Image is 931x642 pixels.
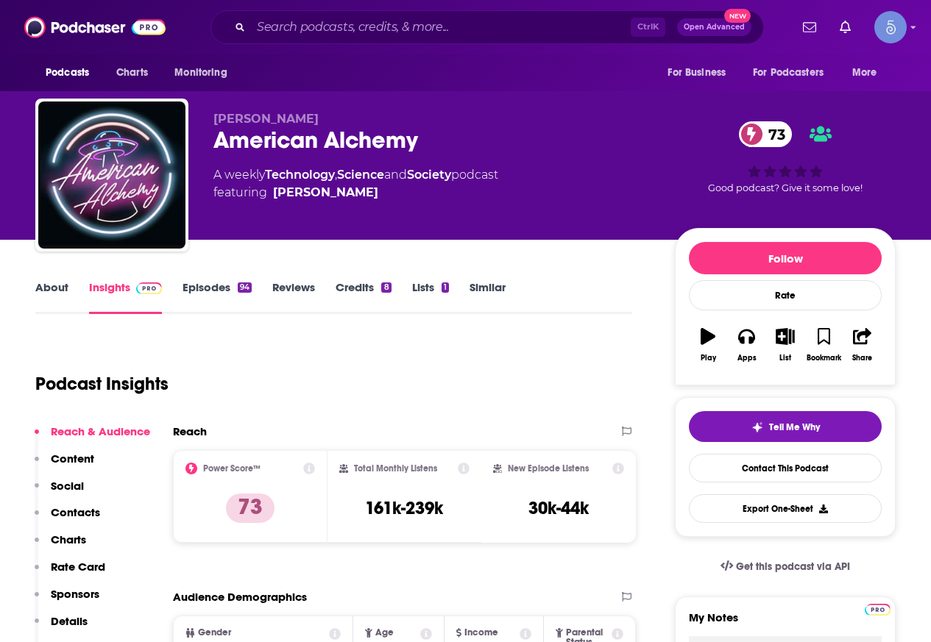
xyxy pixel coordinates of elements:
img: Podchaser Pro [136,282,162,294]
button: Bookmark [804,318,843,371]
span: Gender [198,628,231,638]
span: and [384,168,407,182]
h2: Power Score™ [203,463,261,474]
a: Show notifications dropdown [797,15,822,40]
a: 73 [739,121,793,147]
div: Share [852,354,872,363]
h1: Podcast Insights [35,373,169,395]
button: Contacts [35,505,100,532]
a: Pro website [865,602,891,616]
button: Content [35,452,94,479]
button: Reach & Audience [35,424,150,452]
a: Society [407,168,451,182]
span: featuring [213,184,498,201]
img: Podchaser Pro [865,604,891,616]
button: Share [843,318,882,371]
button: open menu [657,59,744,87]
div: 94 [238,282,252,293]
button: tell me why sparkleTell Me Why [689,411,882,442]
p: Details [51,614,88,628]
div: 73Good podcast? Give it some love! [675,112,896,203]
span: Age [375,628,394,638]
img: tell me why sparkle [751,421,763,433]
p: Social [51,479,84,493]
label: My Notes [689,610,882,636]
img: American Alchemy [38,101,185,249]
h2: Total Monthly Listens [354,463,437,474]
span: Ctrl K [631,18,665,37]
span: More [852,63,877,83]
a: Episodes94 [183,280,252,314]
a: Contact This Podcast [689,454,882,482]
button: Open AdvancedNew [677,18,751,36]
div: Play [701,354,716,363]
a: Reviews [272,280,315,314]
span: Charts [116,63,148,83]
button: Rate Card [35,560,105,587]
div: A weekly podcast [213,166,498,201]
h2: Reach [173,424,207,438]
a: Jesse Michels [273,184,378,201]
button: List [766,318,804,371]
button: open menu [164,59,246,87]
a: Credits8 [336,280,391,314]
div: 8 [381,282,391,293]
button: open menu [35,59,108,87]
h2: New Episode Listens [508,463,589,474]
p: Contacts [51,505,100,519]
div: Apps [737,354,757,363]
span: 73 [754,121,793,147]
p: Sponsors [51,587,99,601]
button: Follow [689,242,882,274]
p: Content [51,452,94,466]
p: Charts [51,532,86,546]
span: Get this podcast via API [736,560,850,573]
button: open menu [842,59,896,87]
span: Podcasts [46,63,89,83]
div: Bookmark [807,354,841,363]
div: 1 [442,282,449,293]
span: Logged in as Spiral5-G1 [874,11,907,43]
a: InsightsPodchaser Pro [89,280,162,314]
a: About [35,280,68,314]
p: 73 [226,493,275,523]
a: Get this podcast via API [709,549,862,585]
span: [PERSON_NAME] [213,112,319,126]
button: Details [35,614,88,641]
button: Sponsors [35,587,99,614]
a: Charts [107,59,157,87]
button: Play [689,318,727,371]
span: Income [464,628,498,638]
span: For Podcasters [753,63,824,83]
span: For Business [668,63,726,83]
button: Apps [727,318,765,371]
button: Social [35,479,84,506]
a: Similar [470,280,506,314]
img: User Profile [874,11,907,43]
h3: 161k-239k [365,497,443,519]
a: Science [337,168,384,182]
span: New [724,9,751,23]
div: List [779,354,791,363]
span: Monitoring [174,63,227,83]
input: Search podcasts, credits, & more... [251,15,631,39]
p: Rate Card [51,560,105,574]
a: Lists1 [412,280,449,314]
div: Rate [689,280,882,310]
h2: Audience Demographics [173,590,307,604]
p: Reach & Audience [51,424,150,438]
img: Podchaser - Follow, Share and Rate Podcasts [24,13,166,41]
button: Charts [35,532,86,560]
span: Tell Me Why [769,421,820,433]
span: , [335,168,337,182]
button: open menu [743,59,845,87]
span: Good podcast? Give it some love! [708,182,863,193]
button: Export One-Sheet [689,494,882,523]
h3: 30k-44k [528,497,589,519]
div: Search podcasts, credits, & more... [210,10,764,44]
a: Technology [265,168,335,182]
button: Show profile menu [874,11,907,43]
a: Show notifications dropdown [834,15,857,40]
